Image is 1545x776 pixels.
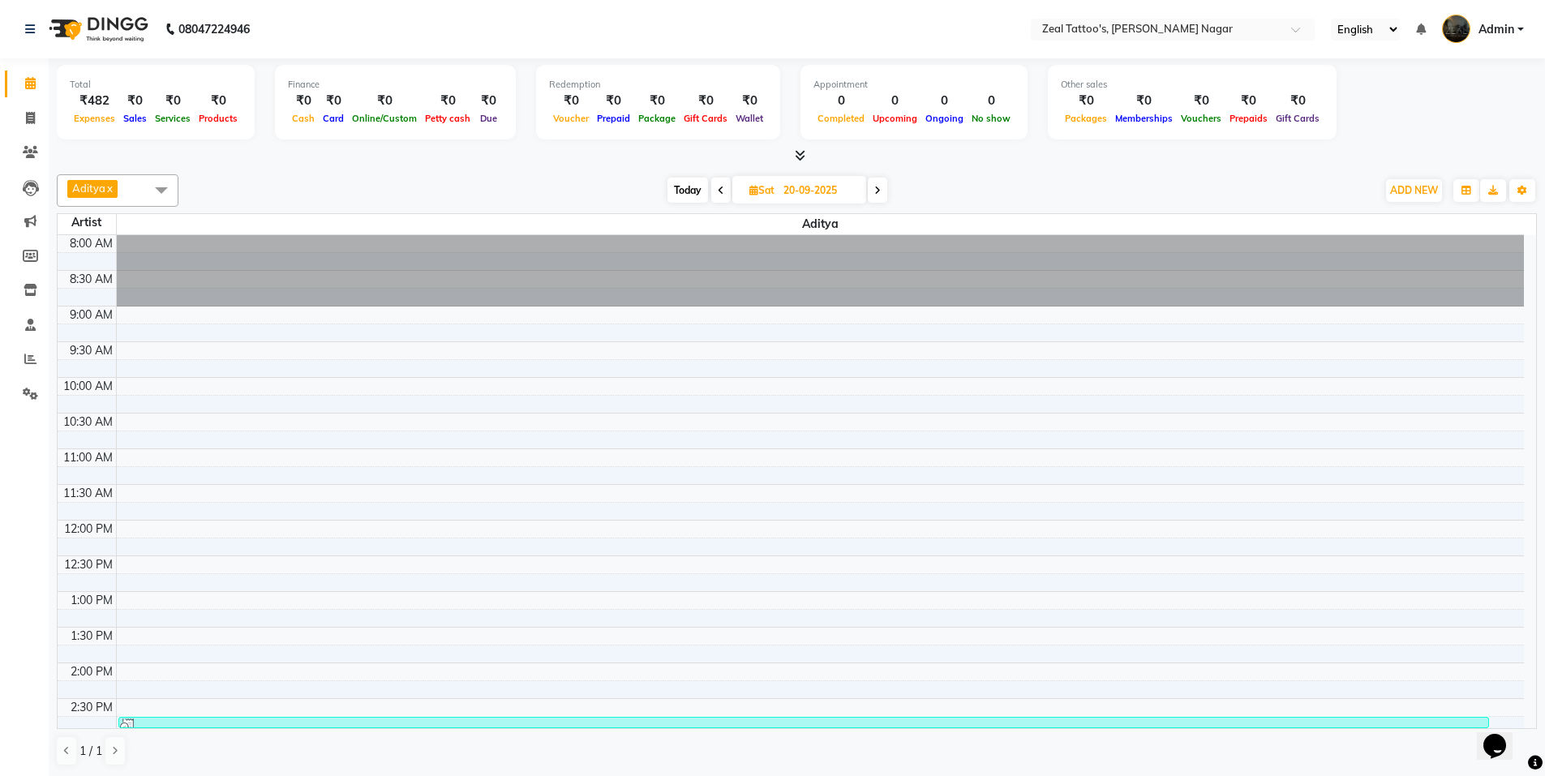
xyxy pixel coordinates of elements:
[968,92,1015,110] div: 0
[67,592,116,609] div: 1:00 PM
[921,92,968,110] div: 0
[60,378,116,395] div: 10:00 AM
[869,113,921,124] span: Upcoming
[1111,113,1177,124] span: Memberships
[67,342,116,359] div: 9:30 AM
[813,92,869,110] div: 0
[779,178,860,203] input: 2025-09-20
[813,113,869,124] span: Completed
[67,699,116,716] div: 2:30 PM
[1225,113,1272,124] span: Prepaids
[732,113,767,124] span: Wallet
[476,113,501,124] span: Due
[421,92,474,110] div: ₹0
[319,92,348,110] div: ₹0
[680,92,732,110] div: ₹0
[1061,92,1111,110] div: ₹0
[549,92,593,110] div: ₹0
[119,92,151,110] div: ₹0
[61,556,116,573] div: 12:30 PM
[67,271,116,288] div: 8:30 AM
[593,113,634,124] span: Prepaid
[151,113,195,124] span: Services
[1386,179,1442,202] button: ADD NEW
[70,113,119,124] span: Expenses
[869,92,921,110] div: 0
[61,521,116,538] div: 12:00 PM
[41,6,152,52] img: logo
[1477,711,1529,760] iframe: chat widget
[319,113,348,124] span: Card
[421,113,474,124] span: Petty cash
[60,414,116,431] div: 10:30 AM
[593,92,634,110] div: ₹0
[117,214,1525,234] span: Aditya
[549,78,767,92] div: Redemption
[634,92,680,110] div: ₹0
[195,113,242,124] span: Products
[348,92,421,110] div: ₹0
[288,78,503,92] div: Finance
[60,485,116,502] div: 11:30 AM
[70,92,119,110] div: ₹482
[105,182,113,195] a: x
[549,113,593,124] span: Voucher
[634,113,680,124] span: Package
[667,178,708,203] span: Today
[67,235,116,252] div: 8:00 AM
[968,113,1015,124] span: No show
[1272,113,1324,124] span: Gift Cards
[1390,184,1438,196] span: ADD NEW
[1225,92,1272,110] div: ₹0
[195,92,242,110] div: ₹0
[745,184,779,196] span: Sat
[178,6,250,52] b: 08047224946
[1061,113,1111,124] span: Packages
[79,743,102,760] span: 1 / 1
[72,182,105,195] span: Aditya
[151,92,195,110] div: ₹0
[70,78,242,92] div: Total
[474,92,503,110] div: ₹0
[1272,92,1324,110] div: ₹0
[1177,92,1225,110] div: ₹0
[119,718,1488,727] div: Om [PERSON_NAME], TK8367458, 02:45 PM-02:46 PM, Design_Advance
[1061,78,1324,92] div: Other sales
[58,214,116,231] div: Artist
[288,113,319,124] span: Cash
[67,663,116,680] div: 2:00 PM
[67,307,116,324] div: 9:00 AM
[288,92,319,110] div: ₹0
[1478,21,1514,38] span: Admin
[119,113,151,124] span: Sales
[732,92,767,110] div: ₹0
[60,449,116,466] div: 11:00 AM
[921,113,968,124] span: Ongoing
[348,113,421,124] span: Online/Custom
[680,113,732,124] span: Gift Cards
[1442,15,1470,43] img: Admin
[1177,113,1225,124] span: Vouchers
[1111,92,1177,110] div: ₹0
[67,628,116,645] div: 1:30 PM
[813,78,1015,92] div: Appointment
